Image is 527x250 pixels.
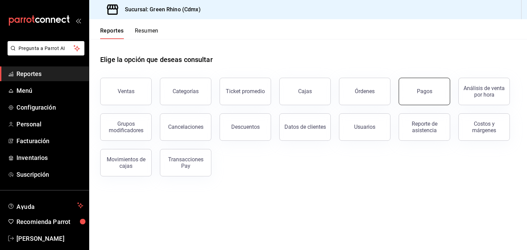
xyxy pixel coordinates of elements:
[100,27,159,39] div: navigation tabs
[220,113,271,141] button: Descuentos
[135,27,159,39] button: Resumen
[16,136,83,146] span: Facturación
[105,156,147,169] div: Movimientos de cajas
[160,78,211,105] button: Categorías
[16,170,83,179] span: Suscripción
[16,120,83,129] span: Personal
[19,45,74,52] span: Pregunta a Parrot AI
[458,78,510,105] button: Análisis de venta por hora
[100,27,124,39] button: Reportes
[168,124,203,130] div: Cancelaciones
[220,78,271,105] button: Ticket promedio
[458,113,510,141] button: Costos y márgenes
[403,121,446,134] div: Reporte de asistencia
[298,88,312,95] div: Cajas
[16,217,83,226] span: Recomienda Parrot
[355,88,375,95] div: Órdenes
[16,69,83,78] span: Reportes
[16,86,83,95] span: Menú
[164,156,207,169] div: Transacciones Pay
[279,113,331,141] button: Datos de clientes
[417,88,432,95] div: Pagos
[119,5,201,14] h3: Sucursal: Green Rhino (Cdmx)
[463,85,505,98] div: Análisis de venta por hora
[105,121,147,134] div: Grupos modificadores
[339,113,390,141] button: Usuarios
[16,201,74,210] span: Ayuda
[100,78,152,105] button: Ventas
[160,149,211,176] button: Transacciones Pay
[100,54,213,65] h1: Elige la opción que deseas consultar
[5,50,84,57] a: Pregunta a Parrot AI
[399,113,450,141] button: Reporte de asistencia
[173,88,199,95] div: Categorías
[16,234,83,243] span: [PERSON_NAME]
[354,124,375,130] div: Usuarios
[75,18,81,23] button: open_drawer_menu
[339,78,390,105] button: Órdenes
[100,113,152,141] button: Grupos modificadores
[8,41,84,55] button: Pregunta a Parrot AI
[226,88,265,95] div: Ticket promedio
[100,149,152,176] button: Movimientos de cajas
[284,124,326,130] div: Datos de clientes
[118,88,134,95] div: Ventas
[399,78,450,105] button: Pagos
[16,103,83,112] span: Configuración
[231,124,260,130] div: Descuentos
[16,153,83,162] span: Inventarios
[160,113,211,141] button: Cancelaciones
[463,121,505,134] div: Costos y márgenes
[279,78,331,105] button: Cajas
